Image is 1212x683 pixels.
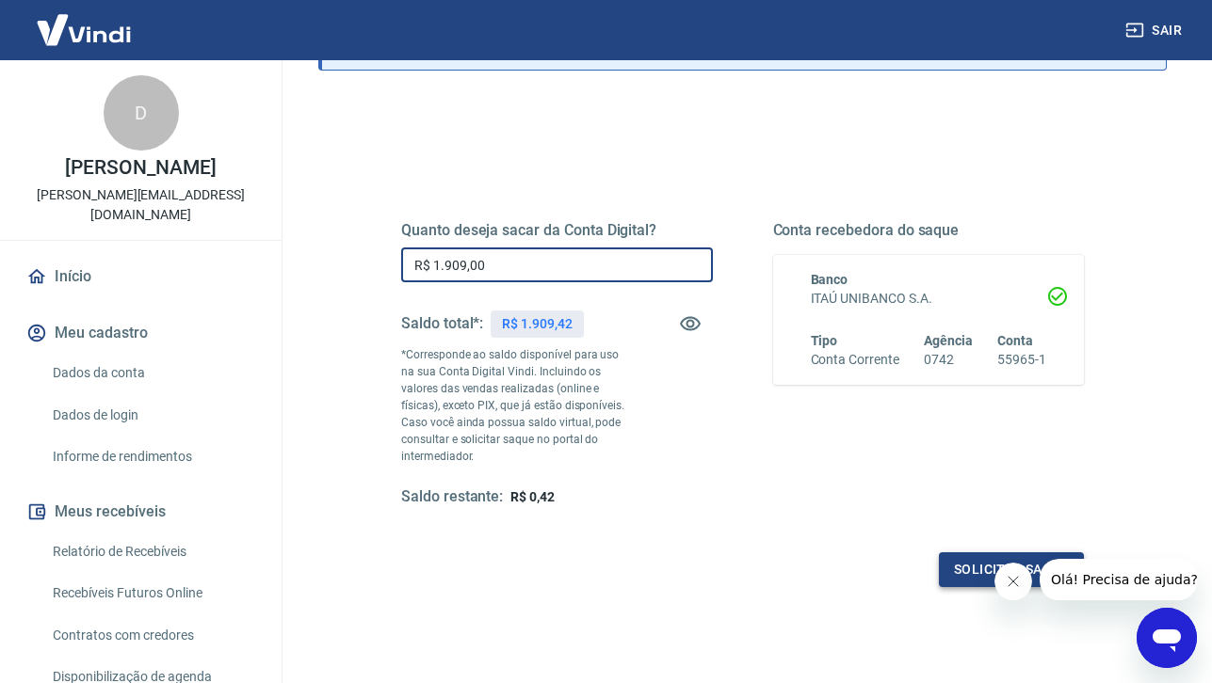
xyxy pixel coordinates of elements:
h5: Saldo total*: [401,314,483,333]
p: [PERSON_NAME] [65,158,216,178]
p: R$ 1.909,42 [502,314,572,334]
p: *Corresponde ao saldo disponível para uso na sua Conta Digital Vindi. Incluindo os valores das ve... [401,346,635,465]
button: Meu cadastro [23,312,259,354]
span: Tipo [811,333,838,348]
h6: ITAÚ UNIBANCO S.A. [811,289,1047,309]
h6: Conta Corrente [811,350,899,370]
span: Banco [811,272,848,287]
span: Conta [997,333,1033,348]
button: Solicitar saque [939,552,1084,587]
iframe: Mensagem da empresa [1040,559,1197,600]
iframe: Botão para abrir a janela de mensagens [1137,608,1197,668]
h5: Saldo restante: [401,487,503,507]
a: Relatório de Recebíveis [45,532,259,571]
span: Olá! Precisa de ajuda? [11,13,158,28]
button: Sair [1122,13,1189,48]
span: R$ 0,42 [510,489,555,504]
h5: Quanto deseja sacar da Conta Digital? [401,221,713,240]
a: Dados da conta [45,354,259,392]
img: Vindi [23,1,145,58]
button: Meus recebíveis [23,491,259,532]
h6: 55965-1 [997,350,1046,370]
a: Informe de rendimentos [45,437,259,476]
a: Contratos com credores [45,616,259,655]
p: [PERSON_NAME][EMAIL_ADDRESS][DOMAIN_NAME] [15,185,267,225]
h5: Conta recebedora do saque [773,221,1085,240]
h6: 0742 [924,350,973,370]
iframe: Fechar mensagem [994,563,1032,600]
a: Início [23,256,259,297]
span: Agência [924,333,973,348]
a: Dados de login [45,396,259,435]
div: D [104,75,179,151]
a: Recebíveis Futuros Online [45,574,259,612]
